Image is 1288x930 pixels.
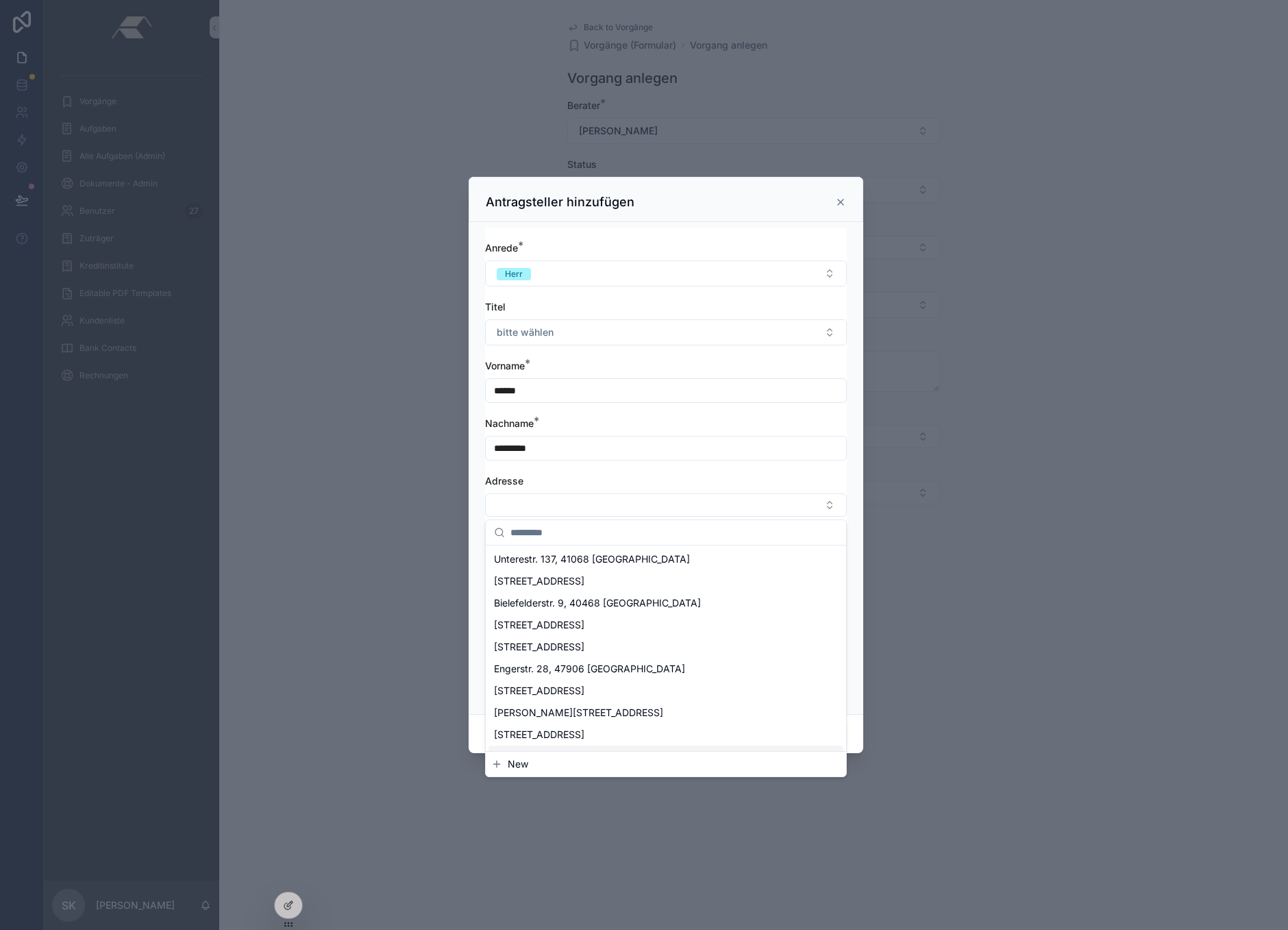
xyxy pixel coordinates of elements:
[485,319,847,345] button: Select Button
[494,684,584,698] span: [STREET_ADDRESS]
[494,662,685,676] span: Engerstr. 28, 47906 [GEOGRAPHIC_DATA]
[494,618,584,632] span: [STREET_ADDRESS]
[494,552,690,566] span: Unterestr. 137, 41068 [GEOGRAPHIC_DATA]
[508,757,528,771] span: New
[485,360,525,371] span: Vorname
[486,546,846,751] div: Suggestions
[494,750,584,763] span: [STREET_ADDRESS]
[485,301,506,313] span: Titel
[494,574,584,588] span: [STREET_ADDRESS]
[497,326,554,339] span: bitte wählen
[485,417,534,429] span: Nachname
[494,640,584,654] span: [STREET_ADDRESS]
[485,260,847,286] button: Select Button
[491,757,841,771] button: New
[485,475,523,487] span: Adresse
[485,493,847,517] button: Select Button
[485,242,518,254] span: Anrede
[486,194,634,210] h3: Antragsteller hinzufügen
[494,596,701,610] span: Bielefelderstr. 9, 40468 [GEOGRAPHIC_DATA]
[494,706,663,720] span: [PERSON_NAME][STREET_ADDRESS]
[505,268,523,280] div: Herr
[494,728,584,742] span: [STREET_ADDRESS]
